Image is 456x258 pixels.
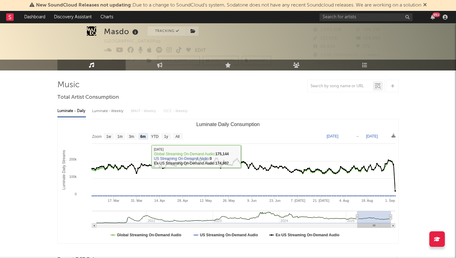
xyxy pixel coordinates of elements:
text: 23. Jun [269,199,280,202]
text: 6m [140,134,145,139]
text: Zoom [92,134,102,139]
span: 1,000,228 [313,28,341,32]
button: Email AlertsOff [158,56,200,65]
text: 26. May [223,199,235,202]
span: New SoundCloud Releases not updating [36,3,131,8]
span: : Due to a change to SoundCloud's system, Sodatone does not have any recent Soundcloud releases. ... [36,3,421,8]
button: Edit [195,47,206,55]
text: Luminate Daily Consumption [196,122,260,127]
span: Benchmark [212,57,235,65]
button: 99+ [431,15,435,20]
text: Ex-US Streaming On-Demand Audio [276,233,340,237]
text: 200k [69,157,77,161]
text: US Streaming On-Demand Audio [200,233,258,237]
span: 133,000 [313,36,337,40]
span: 168,000 [356,36,381,40]
text: 28. Apr [177,199,188,202]
text: 4. Aug [339,199,349,202]
div: 99 + [432,12,440,17]
text: 12. May [200,199,212,202]
span: 1,096,784 Monthly Listeners [313,53,379,57]
svg: Luminate Daily Consumption [58,119,398,243]
input: Search by song name or URL [307,84,373,89]
button: Tracking [104,56,143,65]
text: [DATE] [327,134,338,138]
text: Global Streaming On-Demand Audio [117,233,181,237]
span: 59,000 [313,45,335,49]
a: Dashboard [20,11,50,23]
text: 17. Mar [108,199,119,202]
div: Luminate - Daily [57,106,86,116]
text: 14. Apr [154,199,165,202]
input: Search for artists [320,13,413,21]
text: 18. Aug [361,199,373,202]
span: 771 [356,45,370,49]
a: Charts [96,11,118,23]
button: Tracking [148,26,186,36]
text: Luminate Daily Streams [62,150,66,189]
text: YTD [151,134,159,139]
a: Discovery Assistant [50,11,96,23]
text: → [355,134,359,138]
text: 31. Mar [131,199,143,202]
span: 206,330 [356,28,380,32]
span: Dismiss [423,3,427,8]
div: Masdo [104,26,140,37]
text: 1y [164,134,168,139]
text: 1. Sep [385,199,395,202]
em: Off [189,59,196,63]
text: 3m [129,134,134,139]
text: 21. [DATE] [313,199,329,202]
text: 1w [106,134,111,139]
text: 7. [DATE] [291,199,305,202]
text: 0 [75,192,77,196]
button: Summary [242,56,271,65]
a: Benchmark [203,56,239,65]
span: Summary [249,59,268,62]
text: 100k [69,175,77,179]
text: 1m [118,134,123,139]
span: Total Artist Consumption [57,94,119,101]
div: [GEOGRAPHIC_DATA] | Pop [104,38,168,45]
text: [DATE] [366,134,378,138]
text: 9. Jun [247,199,257,202]
div: Luminate - Weekly [92,106,125,116]
text: All [175,134,179,139]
